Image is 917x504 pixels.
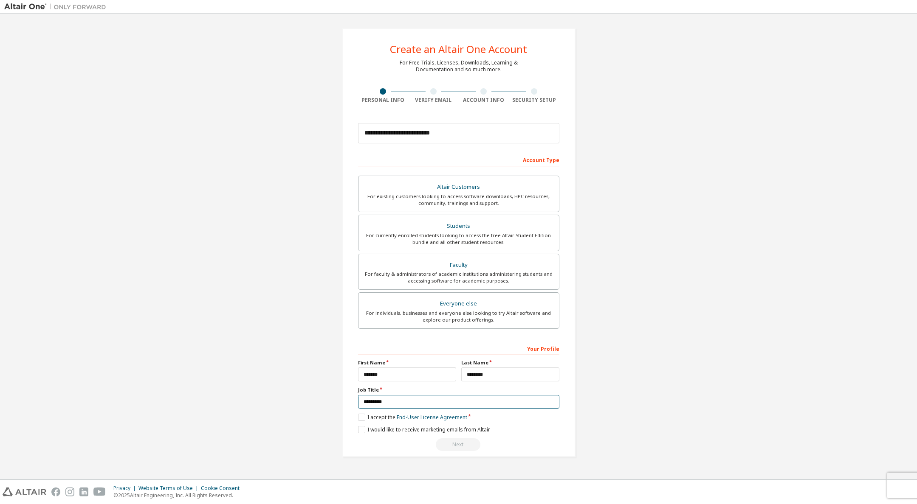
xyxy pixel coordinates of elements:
[358,153,559,166] div: Account Type
[93,487,106,496] img: youtube.svg
[509,97,559,104] div: Security Setup
[358,342,559,355] div: Your Profile
[65,487,74,496] img: instagram.svg
[397,414,467,421] a: End-User License Agreement
[201,485,245,492] div: Cookie Consent
[364,271,554,284] div: For faculty & administrators of academic institutions administering students and accessing softwa...
[364,298,554,310] div: Everyone else
[364,310,554,323] div: For individuals, businesses and everyone else looking to try Altair software and explore our prod...
[364,181,554,193] div: Altair Customers
[358,426,490,433] label: I would like to receive marketing emails from Altair
[358,97,409,104] div: Personal Info
[113,485,138,492] div: Privacy
[4,3,110,11] img: Altair One
[364,193,554,207] div: For existing customers looking to access software downloads, HPC resources, community, trainings ...
[51,487,60,496] img: facebook.svg
[400,59,518,73] div: For Free Trials, Licenses, Downloads, Learning & Documentation and so much more.
[358,386,559,393] label: Job Title
[79,487,88,496] img: linkedin.svg
[3,487,46,496] img: altair_logo.svg
[408,97,459,104] div: Verify Email
[358,438,559,451] div: Read and acccept EULA to continue
[461,359,559,366] label: Last Name
[358,359,456,366] label: First Name
[358,414,467,421] label: I accept the
[364,232,554,246] div: For currently enrolled students looking to access the free Altair Student Edition bundle and all ...
[390,44,527,54] div: Create an Altair One Account
[364,220,554,232] div: Students
[113,492,245,499] p: © 2025 Altair Engineering, Inc. All Rights Reserved.
[364,259,554,271] div: Faculty
[459,97,509,104] div: Account Info
[138,485,201,492] div: Website Terms of Use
